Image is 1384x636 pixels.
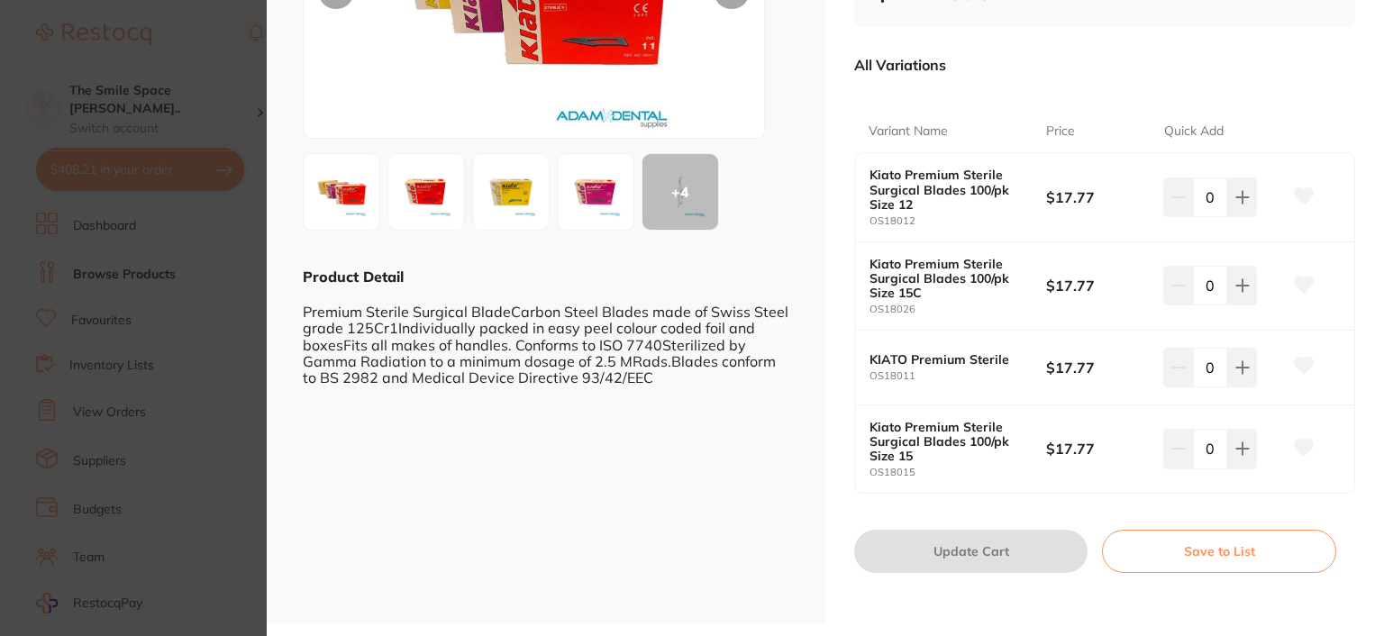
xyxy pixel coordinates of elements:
b: $17.77 [1046,276,1152,295]
p: Variant Name [869,123,948,141]
small: OS18026 [870,304,1046,315]
p: All Variations [854,56,946,74]
small: OS18015 [870,467,1046,478]
b: Kiato Premium Sterile Surgical Blades 100/pk Size 12 [870,168,1028,211]
b: $17.77 [1046,187,1152,207]
small: OS18011 [870,370,1046,382]
img: MTIuanBn [478,159,543,224]
img: dG8uanBn [309,159,374,224]
div: + 4 [642,154,718,230]
b: $17.77 [1046,358,1152,377]
img: MTUuanBn [563,159,628,224]
button: Update Cart [854,530,1088,573]
div: Premium Sterile Surgical BladeCarbon Steel Blades made of Swiss Steel grade 125Cr1Individually pa... [303,286,789,386]
p: Price [1046,123,1075,141]
b: Kiato Premium Sterile Surgical Blades 100/pk Size 15C [870,257,1028,300]
button: +4 [642,153,719,231]
b: KIATO Premium Sterile [870,352,1028,367]
small: OS18012 [870,215,1046,227]
b: $17.77 [1046,439,1152,459]
p: Quick Add [1164,123,1224,141]
img: MTEuanBn [394,159,459,224]
b: Product Detail [303,268,404,286]
b: Kiato Premium Sterile Surgical Blades 100/pk Size 15 [870,420,1028,463]
button: Save to List [1102,530,1336,573]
